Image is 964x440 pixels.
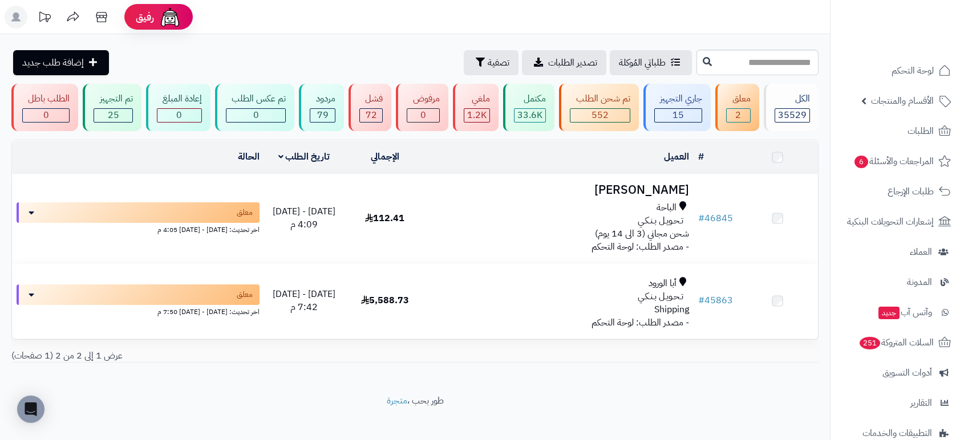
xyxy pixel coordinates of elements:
span: 0 [176,108,182,122]
span: تصفية [488,56,509,70]
div: 15 [655,109,702,122]
span: 79 [317,108,329,122]
a: إعادة المبلغ 0 [144,84,213,131]
span: رفيق [136,10,154,24]
span: 5,588.73 [361,294,409,307]
span: السلات المتروكة [858,335,934,351]
a: المراجعات والأسئلة6 [837,148,957,175]
span: 0 [420,108,426,122]
td: - مصدر الطلب: لوحة التحكم [425,263,694,339]
a: معلق 2 [713,84,761,131]
a: متجرة [387,394,407,408]
div: ملغي [464,92,490,105]
a: المدونة [837,268,957,296]
a: الطلب باطل 0 [9,84,80,131]
span: إشعارات التحويلات البنكية [847,214,934,230]
div: 552 [570,109,629,122]
a: العملاء [837,238,957,266]
div: تم شحن الطلب [570,92,630,105]
div: Open Intercom Messenger [17,396,44,423]
a: تم عكس الطلب 0 [213,84,297,131]
td: - مصدر الطلب: لوحة التحكم [425,174,694,263]
span: 6 [854,156,868,168]
span: الأقسام والمنتجات [871,93,934,109]
a: وآتس آبجديد [837,299,957,326]
img: ai-face.png [159,6,181,28]
a: العميل [664,150,689,164]
span: المدونة [907,274,932,290]
div: 72 [360,109,382,122]
a: تصدير الطلبات [522,50,606,75]
span: 0 [253,108,259,122]
a: طلباتي المُوكلة [610,50,692,75]
span: # [698,211,704,225]
div: الكل [775,92,810,105]
span: لوحة التحكم [892,63,934,79]
a: إضافة طلب جديد [13,50,109,75]
div: مكتمل [514,92,546,105]
a: إشعارات التحويلات البنكية [837,208,957,235]
span: 251 [860,337,880,349]
span: طلبات الإرجاع [888,184,934,199]
div: 25 [94,109,132,122]
span: 35529 [778,108,807,122]
a: #46845 [698,211,733,225]
a: الحالة [238,150,260,164]
a: الطلبات [837,117,957,145]
a: أدوات التسويق [837,359,957,386]
a: #45863 [698,294,733,307]
div: اخر تحديث: [DATE] - [DATE] 7:50 م [17,305,260,317]
a: مردود 79 [297,84,346,131]
a: # [698,150,704,164]
h3: [PERSON_NAME] [430,184,689,197]
div: عرض 1 إلى 2 من 2 (1 صفحات) [3,349,415,362]
span: المراجعات والأسئلة [853,153,934,169]
div: 0 [23,109,69,122]
span: 2 [735,108,741,122]
button: تصفية [464,50,519,75]
span: 112.41 [365,211,404,225]
span: طلباتي المُوكلة [619,56,666,70]
div: إعادة المبلغ [157,92,202,105]
span: جديد [878,307,900,319]
a: جاري التجهيز 15 [641,84,713,131]
div: تم التجهيز [94,92,132,105]
span: Shipping [654,303,689,316]
div: الطلب باطل [22,92,70,105]
span: [DATE] - [DATE] 7:42 م [273,287,335,314]
span: 1.2K [467,108,487,122]
a: تاريخ الطلب [278,150,330,164]
div: 33631 [515,109,545,122]
a: مكتمل 33.6K [501,84,557,131]
span: أدوات التسويق [882,365,932,381]
span: شحن مجاني (3 الى 14 يوم) [595,227,689,241]
div: 79 [310,109,334,122]
a: التقارير [837,389,957,417]
span: الباحة [657,201,677,214]
a: طلبات الإرجاع [837,178,957,205]
div: مرفوض [407,92,439,105]
span: 72 [366,108,377,122]
div: 1153 [464,109,489,122]
a: مرفوض 0 [394,84,450,131]
span: الطلبات [908,123,934,139]
span: معلق [237,207,253,218]
span: 25 [108,108,119,122]
span: معلق [237,289,253,300]
div: معلق [726,92,750,105]
div: 0 [226,109,285,122]
div: تم عكس الطلب [226,92,286,105]
a: تحديثات المنصة [30,6,59,31]
span: إضافة طلب جديد [22,56,84,70]
span: 15 [673,108,684,122]
a: فشل 72 [346,84,394,131]
span: التقارير [910,395,932,411]
span: 0 [43,108,49,122]
span: وآتس آب [877,304,932,320]
div: 0 [157,109,201,122]
div: فشل [359,92,383,105]
div: مردود [310,92,335,105]
a: الكل35529 [762,84,821,131]
span: [DATE] - [DATE] 4:09 م [273,205,335,231]
a: ملغي 1.2K [451,84,501,131]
